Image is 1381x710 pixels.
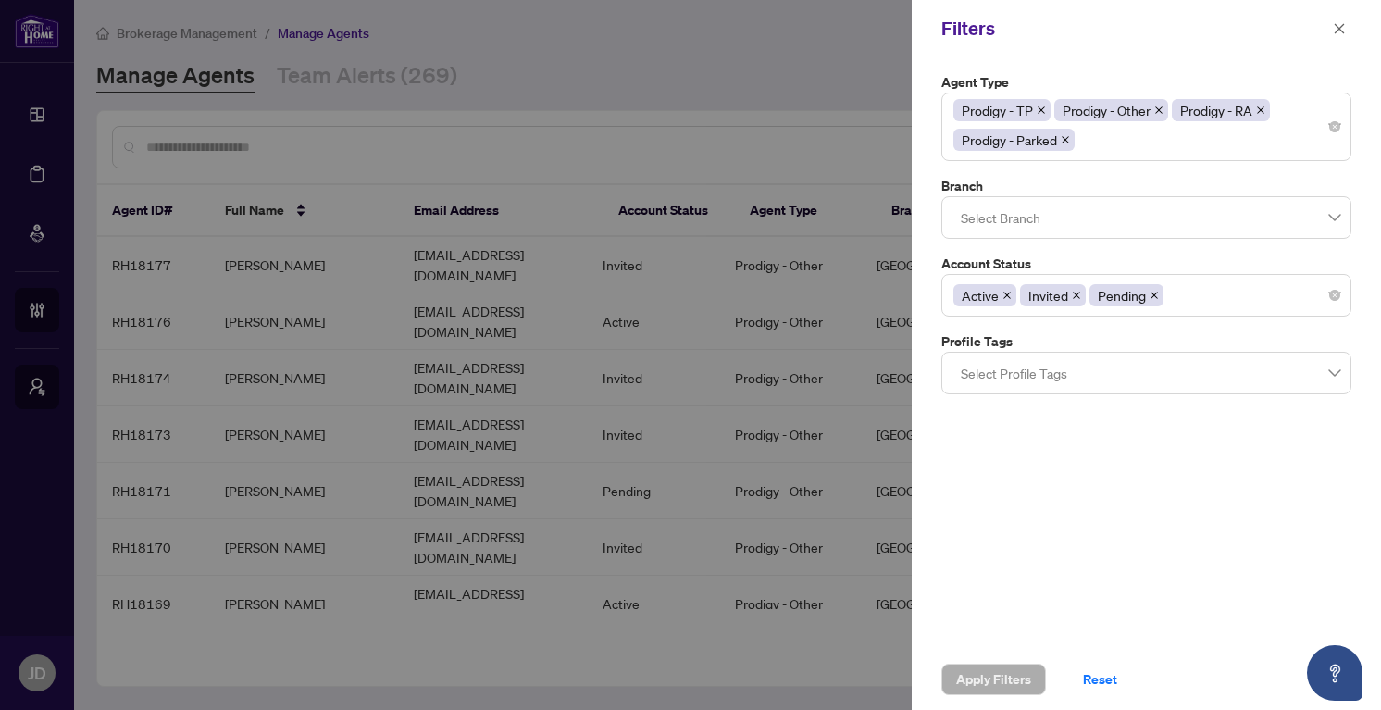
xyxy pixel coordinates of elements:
[962,100,1033,120] span: Prodigy - TP
[1154,106,1163,115] span: close
[941,664,1046,695] button: Apply Filters
[1002,291,1012,300] span: close
[1054,99,1168,121] span: Prodigy - Other
[1083,665,1117,694] span: Reset
[1089,284,1163,306] span: Pending
[941,176,1351,196] label: Branch
[962,285,999,305] span: Active
[1072,291,1081,300] span: close
[962,130,1057,150] span: Prodigy - Parked
[1098,285,1146,305] span: Pending
[1329,121,1340,132] span: close-circle
[1150,291,1159,300] span: close
[941,72,1351,93] label: Agent Type
[1172,99,1270,121] span: Prodigy - RA
[1307,645,1362,701] button: Open asap
[1180,100,1252,120] span: Prodigy - RA
[1028,285,1068,305] span: Invited
[1020,284,1086,306] span: Invited
[941,254,1351,274] label: Account Status
[1063,100,1151,120] span: Prodigy - Other
[953,129,1075,151] span: Prodigy - Parked
[1037,106,1046,115] span: close
[953,99,1051,121] span: Prodigy - TP
[1329,290,1340,301] span: close-circle
[1256,106,1265,115] span: close
[1061,135,1070,144] span: close
[1333,22,1346,35] span: close
[1068,664,1132,695] button: Reset
[941,331,1351,352] label: Profile Tags
[953,284,1016,306] span: Active
[941,15,1327,43] div: Filters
